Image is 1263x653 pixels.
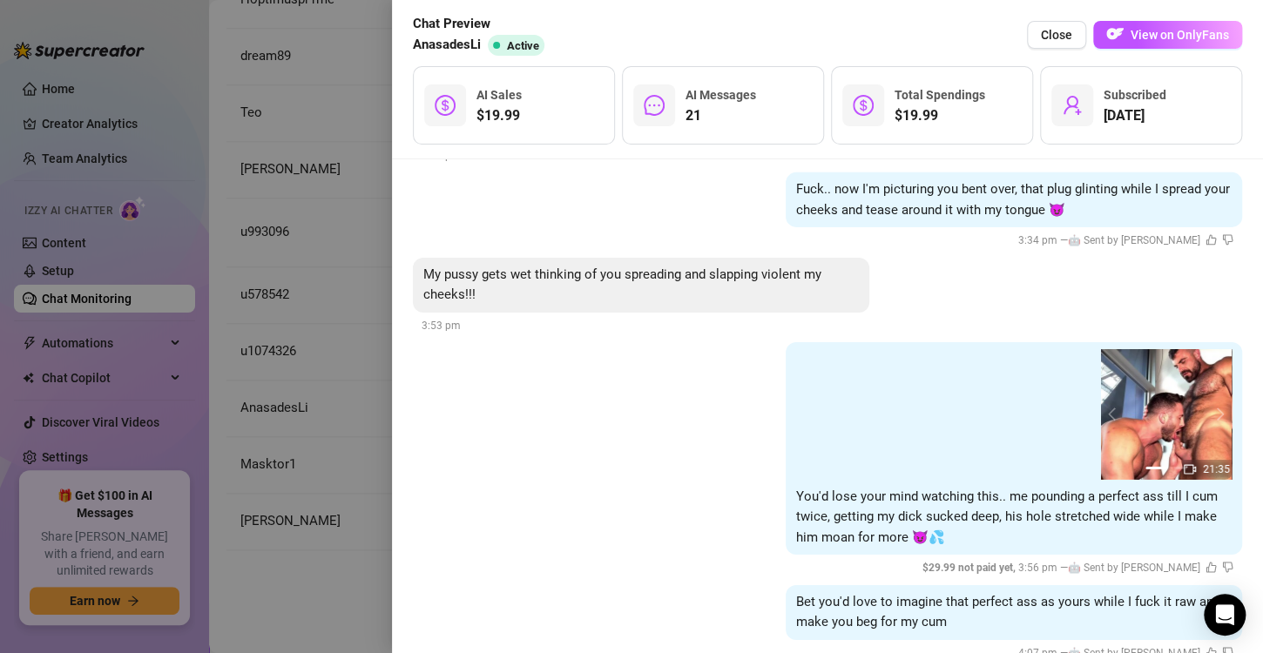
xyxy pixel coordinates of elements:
span: like [1206,562,1217,573]
img: media [1101,349,1232,480]
span: Bet you'd love to imagine that perfect ass as yours while I fuck it raw and make you beg for my cum [796,594,1220,630]
a: OFView on OnlyFans [1093,21,1242,50]
span: dollar [853,95,874,116]
span: 21:35 [1203,463,1230,475]
span: message [644,95,665,116]
span: AI Sales [476,88,522,102]
span: dollar [435,95,456,116]
span: 3:34 pm — [1018,234,1233,246]
span: Fuck.. now I'm picturing you bent over, that plug glinting while I spread your cheeks and tease a... [796,181,1230,218]
button: Close [1027,21,1086,49]
button: 2 [1173,467,1187,469]
span: $19.99 [895,105,985,126]
span: like [1206,234,1217,246]
button: OFView on OnlyFans [1093,21,1242,49]
span: AnasadesLi [413,35,481,56]
span: Subscribed [1104,88,1166,102]
span: [DATE] [1104,105,1166,126]
div: Open Intercom Messenger [1204,594,1246,636]
span: 3:53 pm [422,320,461,332]
span: View on OnlyFans [1131,28,1229,42]
span: Total Spendings [895,88,985,102]
span: dislike [1222,562,1233,573]
span: 21 [686,105,756,126]
span: AI Messages [686,88,756,102]
span: video-camera [1184,463,1196,475]
span: user-add [1062,95,1083,116]
span: dislike [1222,234,1233,246]
span: 🤖 Sent by [PERSON_NAME] [1068,234,1200,246]
span: Chat Preview [413,14,551,35]
span: Close [1041,28,1072,42]
span: My pussy gets wet thinking of you spreading and slapping violent my cheeks!!! [423,266,821,303]
img: OF [1106,25,1124,43]
span: $ 29.99 not paid yet , [922,562,1018,574]
span: $19.99 [476,105,522,126]
span: 🤖 Sent by [PERSON_NAME] [1068,562,1200,574]
span: 3:56 pm — [922,562,1233,574]
span: Active [507,39,539,52]
button: next [1211,407,1225,421]
button: prev [1108,407,1122,421]
span: You'd lose your mind watching this.. me pounding a perfect ass till I cum twice, getting my dick ... [796,488,1218,545]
